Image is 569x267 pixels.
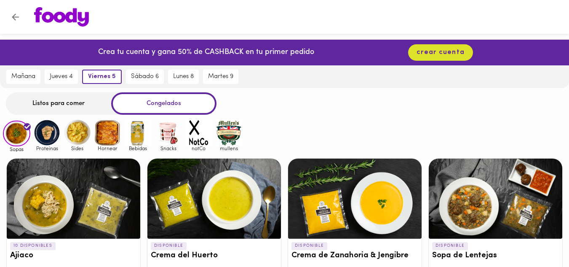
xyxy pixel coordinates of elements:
img: Bebidas [124,119,152,146]
h3: Crema del Huerto [151,251,278,260]
button: martes 9 [203,70,238,84]
img: Hornear [94,119,121,146]
span: Snacks [155,146,182,151]
img: Snacks [155,119,182,146]
span: notCo [185,146,212,151]
p: 10 DISPONIBLES [10,242,56,250]
img: logo.png [34,7,89,27]
span: sábado 6 [131,73,159,81]
p: DISPONIBLE [151,242,187,250]
div: Ajiaco [7,159,140,239]
span: Bebidas [124,146,152,151]
h3: Sopa de Lentejas [432,251,559,260]
p: DISPONIBLE [291,242,327,250]
span: lunes 8 [173,73,194,81]
div: Crema de Zanahoria & Jengibre [288,159,422,239]
div: Crema del Huerto [147,159,281,239]
button: lunes 8 [168,70,199,84]
span: Hornear [94,146,121,151]
span: Sides [64,146,91,151]
span: Proteinas [33,146,61,151]
div: Listos para comer [6,92,111,115]
img: notCo [185,119,212,146]
h3: Ajiaco [10,251,137,260]
div: Sopa de Lentejas [429,159,562,239]
span: viernes 5 [88,73,116,81]
button: crear cuenta [408,44,473,61]
img: Proteinas [33,119,61,146]
button: Volver [5,7,26,27]
iframe: Messagebird Livechat Widget [520,218,561,259]
h3: Crema de Zanahoria & Jengibre [291,251,418,260]
span: crear cuenta [417,49,465,57]
span: Sopas [3,146,30,152]
img: Sides [64,119,91,146]
div: Congelados [111,92,216,115]
p: DISPONIBLE [432,242,468,250]
button: sábado 6 [126,70,164,84]
img: Sopas [3,121,30,147]
button: mañana [6,70,40,84]
span: jueves 4 [50,73,73,81]
span: martes 9 [208,73,233,81]
img: mullens [215,119,243,146]
button: viernes 5 [82,70,122,84]
span: mañana [11,73,35,81]
p: Crea tu cuenta y gana 50% de CASHBACK en tu primer pedido [98,47,314,58]
button: jueves 4 [45,70,78,84]
span: mullens [215,146,243,151]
